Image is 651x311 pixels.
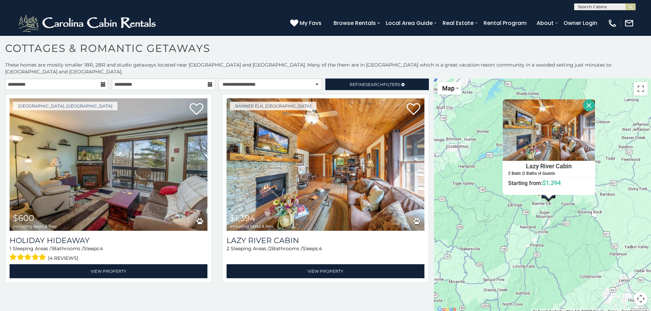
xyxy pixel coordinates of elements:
[100,245,103,252] span: 4
[10,245,207,263] div: Sleeping Areas / Bathrooms / Sleeps:
[48,254,79,263] span: (4 reviews)
[366,82,383,87] span: Search
[10,264,207,278] a: View Property
[10,98,207,231] a: Holiday Hideaway $600 including taxes & fees
[300,19,322,27] span: My Favs
[543,179,561,186] span: $1,394
[51,245,53,252] span: 1
[230,224,274,228] span: including taxes & fees
[319,245,322,252] span: 4
[13,102,118,110] a: [GEOGRAPHIC_DATA], [GEOGRAPHIC_DATA]
[190,102,203,117] a: Add to favorites
[227,245,424,263] div: Sleeping Areas / Bathrooms / Sleeps:
[10,245,11,252] span: 1
[533,17,557,29] a: About
[227,98,424,231] img: Lazy River Cabin
[330,17,379,29] a: Browse Rentals
[503,179,595,186] h6: Starting from:
[634,292,648,306] button: Map camera controls
[442,85,455,92] span: Map
[503,161,595,171] h4: Lazy River Cabin
[17,13,159,33] img: White-1-2.png
[503,99,595,161] img: Lazy River Cabin
[508,171,523,175] h5: 2 Beds |
[407,102,420,117] a: Add to favorites
[350,82,400,87] span: Refine Filters
[13,224,57,228] span: including taxes & fees
[480,17,530,29] a: Rental Program
[560,17,601,29] a: Owner Login
[230,102,316,110] a: Banner Elk, [GEOGRAPHIC_DATA]
[230,213,255,223] span: $1,394
[583,99,595,111] button: Close
[382,17,436,29] a: Local Area Guide
[437,82,461,95] button: Change map style
[523,171,539,175] h5: 2 Baths |
[269,245,272,252] span: 2
[439,17,477,29] a: Real Estate
[608,18,617,28] img: phone-regular-white.png
[13,213,34,223] span: $600
[227,264,424,278] a: View Property
[634,82,648,96] button: Toggle fullscreen view
[227,98,424,231] a: Lazy River Cabin $1,394 including taxes & fees
[290,19,323,28] a: My Favs
[503,160,595,186] a: Lazy River Cabin 2 Beds | 2 Baths | 4 Guests Starting from:$1,394
[624,18,634,28] img: mail-regular-white.png
[325,79,429,90] a: RefineSearchFilters
[227,245,229,252] span: 2
[10,236,207,245] a: Holiday Hideaway
[539,171,555,175] h5: 4 Guests
[227,236,424,245] a: Lazy River Cabin
[10,98,207,231] img: Holiday Hideaway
